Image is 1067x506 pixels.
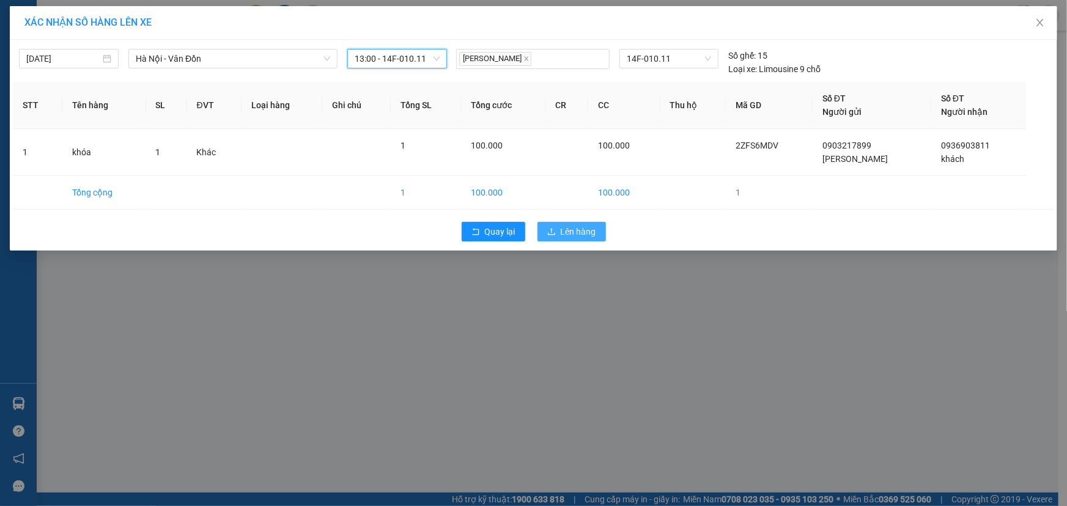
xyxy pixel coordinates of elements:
[459,52,531,66] span: [PERSON_NAME]
[471,141,503,150] span: 100.000
[391,82,462,129] th: Tổng SL
[660,82,726,129] th: Thu hộ
[561,225,596,238] span: Lên hàng
[523,56,530,62] span: close
[26,52,100,65] input: 11/10/2025
[588,176,660,210] td: 100.000
[7,18,40,79] img: logo.jpg
[1023,6,1057,40] button: Close
[187,129,242,176] td: Khác
[822,154,888,164] span: [PERSON_NAME]
[322,82,391,129] th: Ghi chú
[64,87,226,172] h1: Giao dọc đường
[822,141,871,150] span: 0903217899
[391,176,462,210] td: 1
[13,129,62,176] td: 1
[941,154,964,164] span: khách
[62,176,146,210] td: Tổng cộng
[485,225,515,238] span: Quay lại
[13,82,62,129] th: STT
[627,50,711,68] span: 14F-010.11
[941,141,990,150] span: 0936903811
[598,141,630,150] span: 100.000
[822,94,846,103] span: Số ĐT
[726,82,813,129] th: Mã GD
[726,176,813,210] td: 1
[547,227,556,237] span: upload
[462,176,546,210] td: 100.000
[1035,18,1045,28] span: close
[822,107,862,117] span: Người gửi
[46,10,135,84] b: Trung Thành Limousine
[462,222,525,241] button: rollbackQuay lại
[588,82,660,129] th: CC
[941,107,988,117] span: Người nhận
[24,16,152,28] span: XÁC NHẬN SỐ HÀNG LÊN XE
[136,50,330,68] span: Hà Nội - Vân Đồn
[728,49,767,62] div: 15
[728,62,757,76] span: Loại xe:
[146,82,187,129] th: SL
[62,129,146,176] td: khóa
[163,10,295,30] b: [DOMAIN_NAME]
[355,50,440,68] span: 13:00 - 14F-010.11
[728,62,821,76] div: Limousine 9 chỗ
[546,82,589,129] th: CR
[941,94,964,103] span: Số ĐT
[728,49,756,62] span: Số ghế:
[7,87,98,108] h2: 2ZFS6MDV
[242,82,323,129] th: Loại hàng
[62,82,146,129] th: Tên hàng
[736,141,778,150] span: 2ZFS6MDV
[401,141,405,150] span: 1
[323,55,331,62] span: down
[156,147,161,157] span: 1
[187,82,242,129] th: ĐVT
[462,82,546,129] th: Tổng cước
[471,227,480,237] span: rollback
[537,222,606,241] button: uploadLên hàng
